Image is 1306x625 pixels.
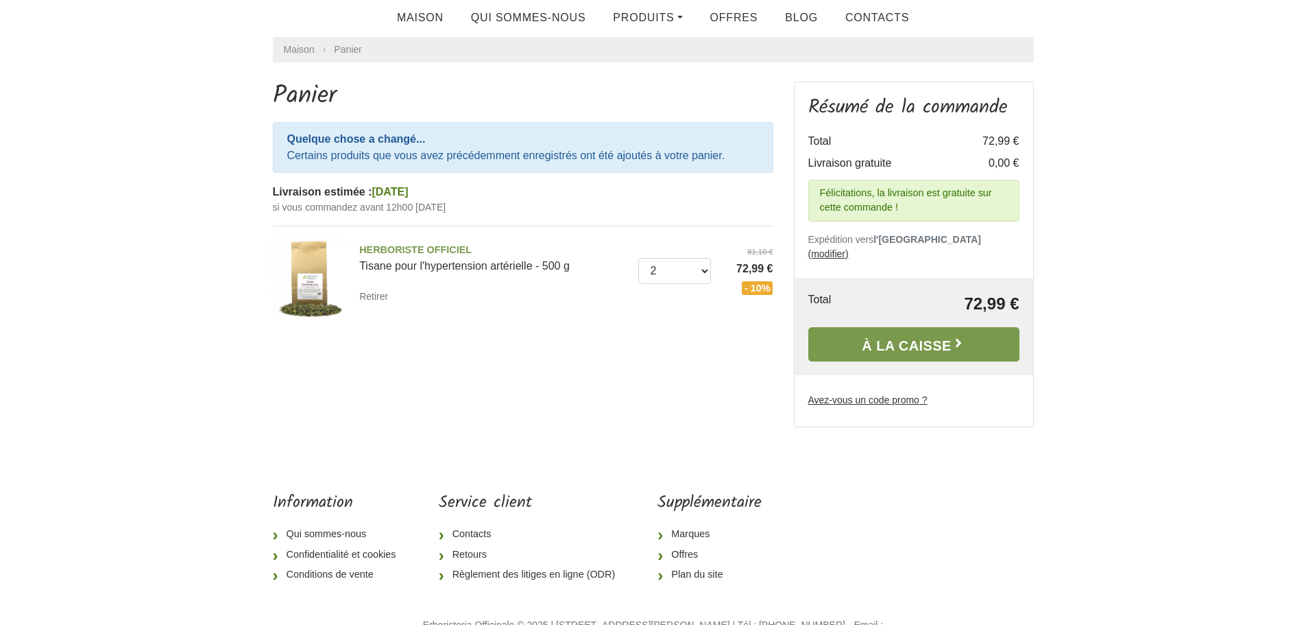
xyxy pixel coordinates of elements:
[989,157,1019,169] font: 0,00 €
[452,528,492,539] font: Contacts
[439,565,627,585] a: Règlement des litiges en ligne (ODR)
[745,283,771,294] font: - 10%
[671,528,710,539] font: Marques
[287,569,374,580] font: Conditions de vente
[808,294,832,305] font: Total
[273,77,337,116] font: Panier
[613,12,674,23] font: Produits
[439,545,627,565] a: Retours
[457,4,600,32] a: Qui sommes-nous
[397,12,444,23] font: Maison
[273,545,407,565] a: Confidentialité et cookies
[287,528,367,539] font: Qui sommes-nous
[284,44,315,55] font: Maison
[873,234,981,245] font: l'[GEOGRAPHIC_DATA]
[808,394,928,405] font: Avez-vous un code promo ?
[736,263,773,274] font: 72,99 €
[284,43,315,57] a: Maison
[845,12,909,23] font: Contacts
[359,291,388,302] font: Retirer
[808,234,874,245] font: Expédition vers
[287,133,426,145] font: Quelque chose a changé...
[657,545,762,565] a: Offres
[359,260,570,272] font: Tisane pour l'hypertension artérielle - 500 g
[771,4,832,32] a: Blog
[982,135,1019,147] font: 72,99 €
[359,243,628,272] a: HERBORISTE OFFICIELTisane pour l'hypertension artérielle - 500 g
[671,569,723,580] font: Plan du site
[452,549,487,560] font: Retours
[710,12,758,23] font: OFFRES
[820,187,992,213] font: Félicitations, la livraison est gratuite sur cette commande !
[268,237,350,319] img: Tisane pour l'hypertension artérielle - 500 g
[334,44,361,55] a: Panier
[785,12,818,23] font: Blog
[793,493,1033,541] iframe: fb:page Facebook Social Plugin
[439,489,532,516] font: Service client
[832,4,923,32] a: Contacts
[964,294,1019,313] font: 72,99 €
[287,150,725,161] font: Certains produits que vous avez précédemment enregistrés ont été ajoutés à votre panier.
[383,4,457,32] a: Maison
[273,202,446,213] font: si vous commandez avant 12h00 [DATE]
[273,565,407,585] a: Conditions de vente
[808,135,832,147] font: Total
[599,4,696,32] a: Produits
[273,186,372,198] font: Livraison estimée :
[808,157,892,169] font: Livraison gratuite
[747,248,773,256] font: 81,10 €
[657,524,762,545] a: Marques
[657,489,762,516] font: Supplémentaire
[273,37,1034,62] nav: chapelure
[359,244,472,255] font: HERBORISTE OFFICIEL
[372,186,408,198] font: [DATE]
[471,12,586,23] font: Qui sommes-nous
[697,4,772,32] a: OFFRES
[808,327,1019,362] a: À la caisse
[671,549,698,560] font: Offres
[808,248,849,259] a: (modifier)
[862,338,951,353] font: À la caisse
[273,524,407,545] a: Qui sommes-nous
[452,569,616,580] font: Règlement des litiges en ligne (ODR)
[273,489,353,516] font: Information
[808,393,928,408] label: Avez-vous un code promo ?
[808,92,1008,123] font: Résumé de la commande
[439,524,627,545] a: Contacts
[359,287,394,305] a: Retirer
[287,549,396,560] font: Confidentialité et cookies
[657,565,762,585] a: Plan du site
